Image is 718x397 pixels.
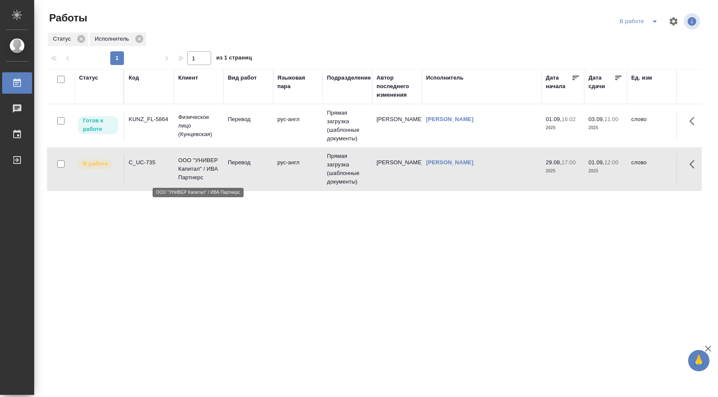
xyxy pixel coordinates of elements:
[323,148,372,190] td: Прямая загрузка (шаблонные документы)
[83,116,113,133] p: Готов к работе
[627,111,677,141] td: слово
[546,167,580,175] p: 2025
[589,167,623,175] p: 2025
[228,115,269,124] p: Перевод
[178,113,219,139] p: Физическое лицо (Кунцевская)
[546,74,571,91] div: Дата начала
[604,116,618,122] p: 11:00
[372,154,422,184] td: [PERSON_NAME]
[178,74,198,82] div: Клиент
[277,74,318,91] div: Языковая пара
[589,159,604,166] p: 01.09,
[618,15,663,28] div: split button
[546,124,580,132] p: 2025
[48,33,88,46] div: Статус
[688,350,709,371] button: 🙏
[228,158,269,167] p: Перевод
[327,74,371,82] div: Подразделение
[77,115,119,135] div: Исполнитель может приступить к работе
[83,160,108,168] p: В работе
[684,154,705,175] button: Здесь прячутся важные кнопки
[129,74,139,82] div: Код
[178,156,219,182] p: ООО "УНИВЕР Капитал" / ИВА Партнерс
[546,159,562,166] p: 29.08,
[631,74,652,82] div: Ед. изм
[79,74,98,82] div: Статус
[589,124,623,132] p: 2025
[627,154,677,184] td: слово
[562,116,576,122] p: 16:02
[562,159,576,166] p: 17:00
[273,154,323,184] td: рус-англ
[53,35,74,43] p: Статус
[372,111,422,141] td: [PERSON_NAME]
[426,74,464,82] div: Исполнитель
[684,13,702,30] span: Посмотреть информацию
[77,158,119,170] div: Исполнитель выполняет работу
[426,159,474,166] a: [PERSON_NAME]
[216,53,252,65] span: из 1 страниц
[589,74,614,91] div: Дата сдачи
[47,11,87,25] span: Работы
[377,74,418,99] div: Автор последнего изменения
[323,104,372,147] td: Прямая загрузка (шаблонные документы)
[129,115,170,124] div: KUNZ_FL-5864
[589,116,604,122] p: 03.09,
[273,111,323,141] td: рус-англ
[663,11,684,32] span: Настроить таблицу
[426,116,474,122] a: [PERSON_NAME]
[684,111,705,131] button: Здесь прячутся важные кнопки
[90,33,146,46] div: Исполнитель
[228,74,257,82] div: Вид работ
[692,352,706,370] span: 🙏
[95,35,132,43] p: Исполнитель
[129,158,170,167] div: C_UC-735
[546,116,562,122] p: 01.09,
[604,159,618,166] p: 12:00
